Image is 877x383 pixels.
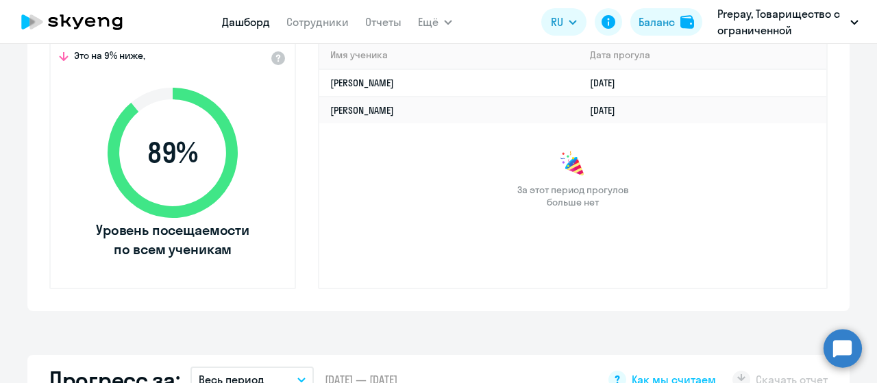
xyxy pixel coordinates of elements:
button: Ещё [418,8,452,36]
a: Дашборд [222,15,270,29]
a: Отчеты [365,15,402,29]
span: Это на 9% ниже, [74,49,145,66]
button: Балансbalance [630,8,702,36]
span: За этот период прогулов больше нет [515,184,630,208]
div: Баланс [639,14,675,30]
a: [PERSON_NAME] [330,77,394,89]
a: [DATE] [590,77,626,89]
a: Сотрудники [286,15,349,29]
a: [DATE] [590,104,626,116]
a: [PERSON_NAME] [330,104,394,116]
p: Prepay, Товарищество с ограниченной ответственностью «ITX (Айтикс)» (ТОО «ITX (Айтикс)») [717,5,845,38]
th: Имя ученика [319,41,579,69]
span: Уровень посещаемости по всем ученикам [94,221,251,259]
span: RU [551,14,563,30]
img: balance [680,15,694,29]
button: Prepay, Товарищество с ограниченной ответственностью «ITX (Айтикс)» (ТОО «ITX (Айтикс)») [711,5,865,38]
img: congrats [559,151,586,178]
span: 89 % [94,136,251,169]
button: RU [541,8,586,36]
span: Ещё [418,14,438,30]
th: Дата прогула [579,41,826,69]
